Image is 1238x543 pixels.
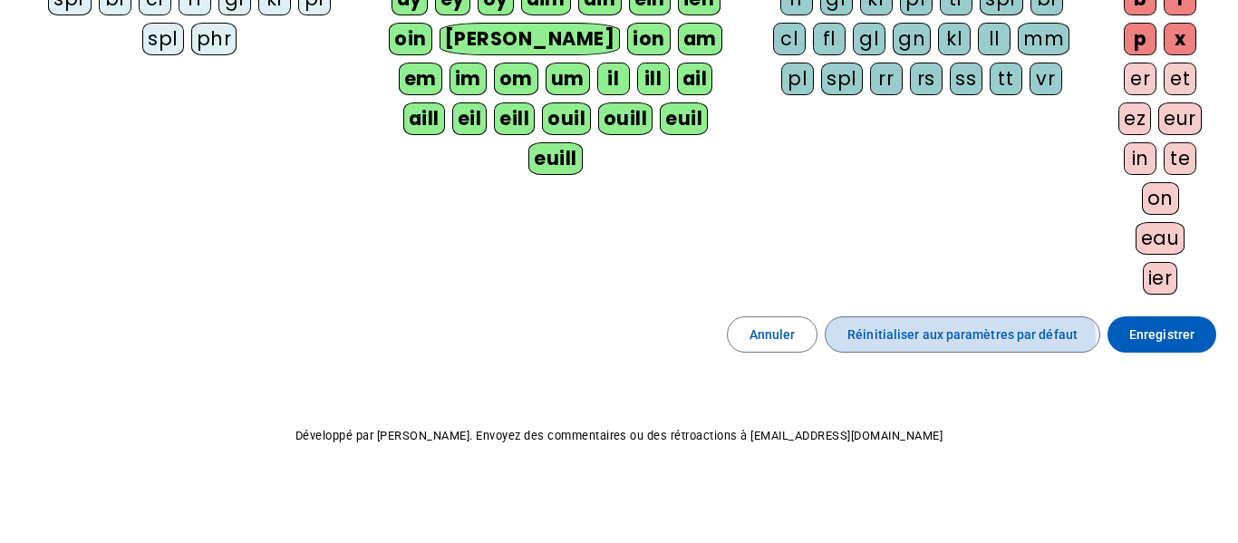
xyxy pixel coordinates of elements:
[399,63,442,95] div: em
[870,63,903,95] div: rr
[750,324,796,345] span: Annuler
[910,63,943,95] div: rs
[773,23,806,55] div: cl
[678,23,722,55] div: am
[1129,324,1194,345] span: Enregistrer
[893,23,931,55] div: gn
[1136,222,1185,255] div: eau
[627,23,671,55] div: ion
[847,324,1078,345] span: Réinitialiser aux paramètres par défaut
[546,63,590,95] div: um
[494,102,535,135] div: eill
[191,23,237,55] div: phr
[542,102,591,135] div: ouil
[637,63,670,95] div: ill
[821,63,863,95] div: spl
[403,102,445,135] div: aill
[597,63,630,95] div: il
[727,316,818,353] button: Annuler
[1164,23,1196,55] div: x
[15,425,1223,447] p: Développé par [PERSON_NAME]. Envoyez des commentaires ou des rétroactions à [EMAIL_ADDRESS][DOMAI...
[978,23,1011,55] div: ll
[389,23,432,55] div: oin
[1018,23,1069,55] div: mm
[825,316,1100,353] button: Réinitialiser aux paramètres par défaut
[1164,142,1196,175] div: te
[142,23,184,55] div: spl
[452,102,488,135] div: eil
[813,23,846,55] div: fl
[677,63,713,95] div: ail
[1143,262,1178,295] div: ier
[938,23,971,55] div: kl
[528,142,582,175] div: euill
[1118,102,1151,135] div: ez
[598,102,653,135] div: ouill
[990,63,1022,95] div: tt
[494,63,538,95] div: om
[950,63,982,95] div: ss
[1124,142,1156,175] div: in
[1030,63,1062,95] div: vr
[1124,23,1156,55] div: p
[1142,182,1179,215] div: on
[853,23,885,55] div: gl
[660,102,708,135] div: euil
[1164,63,1196,95] div: et
[450,63,487,95] div: im
[1158,102,1202,135] div: eur
[1124,63,1156,95] div: er
[440,23,620,55] div: [PERSON_NAME]
[1107,316,1216,353] button: Enregistrer
[781,63,814,95] div: pl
